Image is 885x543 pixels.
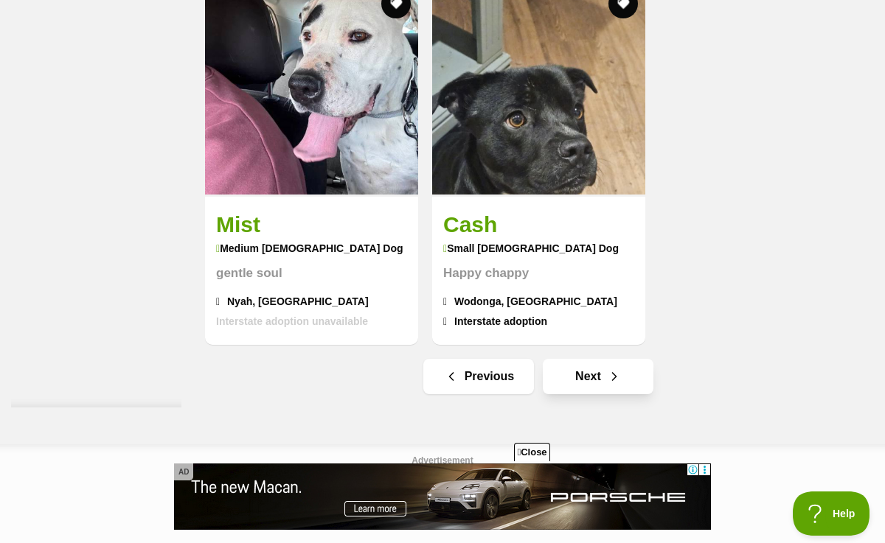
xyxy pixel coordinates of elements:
h3: Cash [443,208,634,241]
a: Mist medium [DEMOGRAPHIC_DATA] Dog gentle soul Nyah, [GEOGRAPHIC_DATA] Interstate adoption unavai... [205,197,418,345]
strong: Wodonga, [GEOGRAPHIC_DATA] [443,293,634,313]
strong: small [DEMOGRAPHIC_DATA] Dog [443,241,634,256]
span: Close [514,443,549,461]
a: Previous page [423,359,534,394]
strong: Nyah, [GEOGRAPHIC_DATA] [216,293,407,313]
nav: Pagination [204,359,874,394]
span: Interstate adoption unavailable [216,315,368,326]
iframe: Advertisement [442,535,443,536]
span: AD [174,463,193,480]
div: Interstate adoption [443,313,634,333]
h3: Mist [216,208,407,241]
div: gentle soul [216,264,407,283]
div: Happy chappy [443,264,634,283]
a: Next page [543,359,653,394]
strong: medium [DEMOGRAPHIC_DATA] Dog [216,241,407,256]
a: Cash small [DEMOGRAPHIC_DATA] Dog Happy chappy Wodonga, [GEOGRAPHIC_DATA] Interstate adoption [432,197,645,345]
iframe: Help Scout Beacon - Open [793,491,870,536]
